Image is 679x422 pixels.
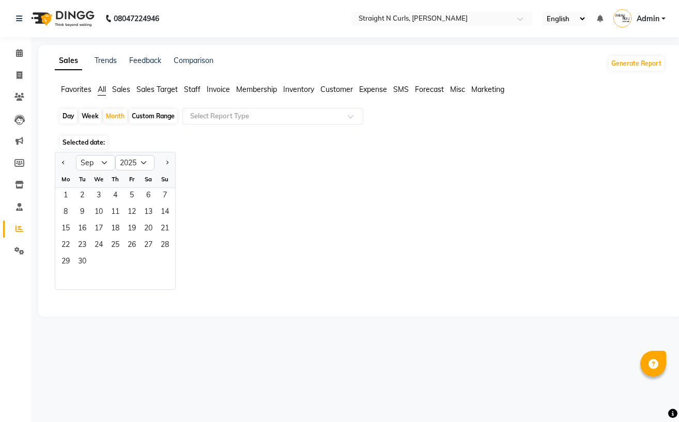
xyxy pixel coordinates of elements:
span: 5 [124,188,140,205]
div: Month [103,109,127,123]
div: Saturday, September 20, 2025 [140,221,157,238]
div: Tuesday, September 9, 2025 [74,205,90,221]
div: Su [157,171,173,187]
div: Friday, September 26, 2025 [124,238,140,254]
div: Wednesday, September 24, 2025 [90,238,107,254]
span: Invoice [207,85,230,94]
span: 6 [140,188,157,205]
div: Fr [124,171,140,187]
span: 16 [74,221,90,238]
span: Forecast [415,85,444,94]
span: SMS [393,85,409,94]
div: Th [107,171,124,187]
b: 08047224946 [114,4,159,33]
div: Wednesday, September 17, 2025 [90,221,107,238]
span: 17 [90,221,107,238]
select: Select year [115,155,155,170]
span: 27 [140,238,157,254]
div: Day [60,109,77,123]
div: Sunday, September 21, 2025 [157,221,173,238]
span: 9 [74,205,90,221]
span: 7 [157,188,173,205]
div: Friday, September 19, 2025 [124,221,140,238]
span: 28 [157,238,173,254]
span: Staff [184,85,200,94]
span: All [98,85,106,94]
span: Marketing [471,85,504,94]
div: Tuesday, September 16, 2025 [74,221,90,238]
span: Sales [112,85,130,94]
div: Thursday, September 18, 2025 [107,221,124,238]
a: Trends [95,56,117,65]
div: Friday, September 12, 2025 [124,205,140,221]
div: Tuesday, September 2, 2025 [74,188,90,205]
span: 29 [57,254,74,271]
button: Generate Report [609,56,664,71]
button: Previous month [59,154,68,171]
span: 26 [124,238,140,254]
div: Tuesday, September 30, 2025 [74,254,90,271]
span: 18 [107,221,124,238]
div: Saturday, September 13, 2025 [140,205,157,221]
div: Monday, September 1, 2025 [57,188,74,205]
span: Expense [359,85,387,94]
img: Admin [613,9,631,27]
span: Inventory [283,85,314,94]
span: 22 [57,238,74,254]
span: 23 [74,238,90,254]
img: logo [26,4,97,33]
span: 11 [107,205,124,221]
span: 24 [90,238,107,254]
div: Friday, September 5, 2025 [124,188,140,205]
div: Thursday, September 4, 2025 [107,188,124,205]
a: Comparison [174,56,213,65]
span: 8 [57,205,74,221]
div: Monday, September 29, 2025 [57,254,74,271]
span: 13 [140,205,157,221]
span: 1 [57,188,74,205]
span: 25 [107,238,124,254]
div: Tuesday, September 23, 2025 [74,238,90,254]
a: Sales [55,52,82,70]
span: 12 [124,205,140,221]
div: Sa [140,171,157,187]
span: 30 [74,254,90,271]
span: 14 [157,205,173,221]
div: Monday, September 15, 2025 [57,221,74,238]
span: 4 [107,188,124,205]
div: Saturday, September 27, 2025 [140,238,157,254]
div: Week [79,109,101,123]
span: 10 [90,205,107,221]
div: Thursday, September 25, 2025 [107,238,124,254]
div: Monday, September 8, 2025 [57,205,74,221]
div: Tu [74,171,90,187]
span: Misc [450,85,465,94]
a: Feedback [129,56,161,65]
div: Saturday, September 6, 2025 [140,188,157,205]
span: Sales Target [136,85,178,94]
span: Selected date: [60,136,107,149]
span: Favorites [61,85,91,94]
span: 2 [74,188,90,205]
div: Sunday, September 7, 2025 [157,188,173,205]
select: Select month [76,155,115,170]
button: Next month [163,154,171,171]
span: 20 [140,221,157,238]
span: 19 [124,221,140,238]
span: 3 [90,188,107,205]
span: Membership [236,85,277,94]
div: Wednesday, September 3, 2025 [90,188,107,205]
span: 15 [57,221,74,238]
iframe: chat widget [636,381,669,412]
div: Thursday, September 11, 2025 [107,205,124,221]
div: Custom Range [129,109,177,123]
div: Sunday, September 14, 2025 [157,205,173,221]
div: Mo [57,171,74,187]
div: Sunday, September 28, 2025 [157,238,173,254]
span: Customer [320,85,353,94]
div: Monday, September 22, 2025 [57,238,74,254]
span: 21 [157,221,173,238]
div: Wednesday, September 10, 2025 [90,205,107,221]
div: We [90,171,107,187]
span: Admin [637,13,659,24]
